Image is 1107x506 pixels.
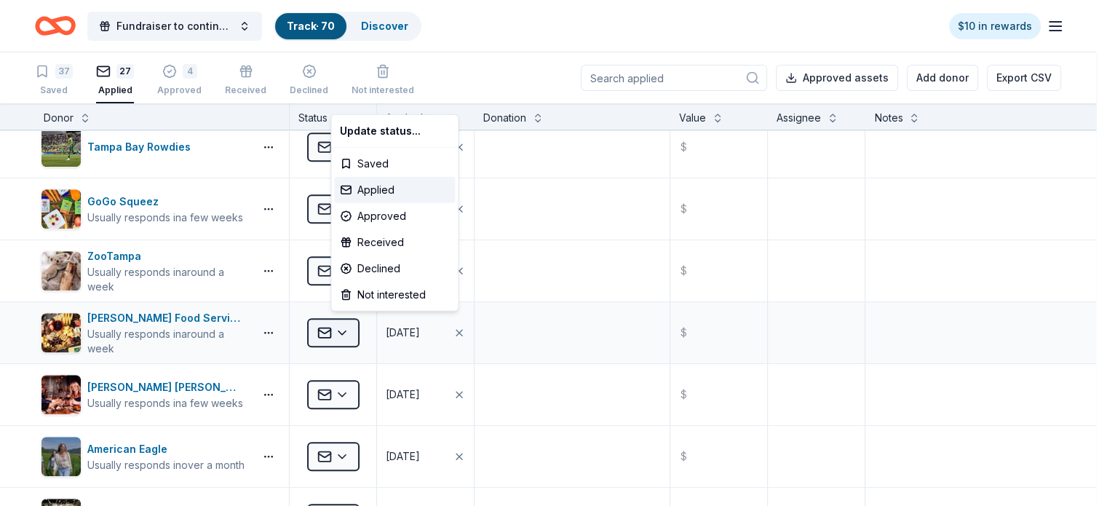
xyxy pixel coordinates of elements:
div: Update status... [334,118,455,144]
div: Applied [334,177,455,203]
div: Not interested [334,282,455,308]
div: Received [334,229,455,256]
div: Approved [334,203,455,229]
div: Declined [334,256,455,282]
div: Saved [334,151,455,177]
